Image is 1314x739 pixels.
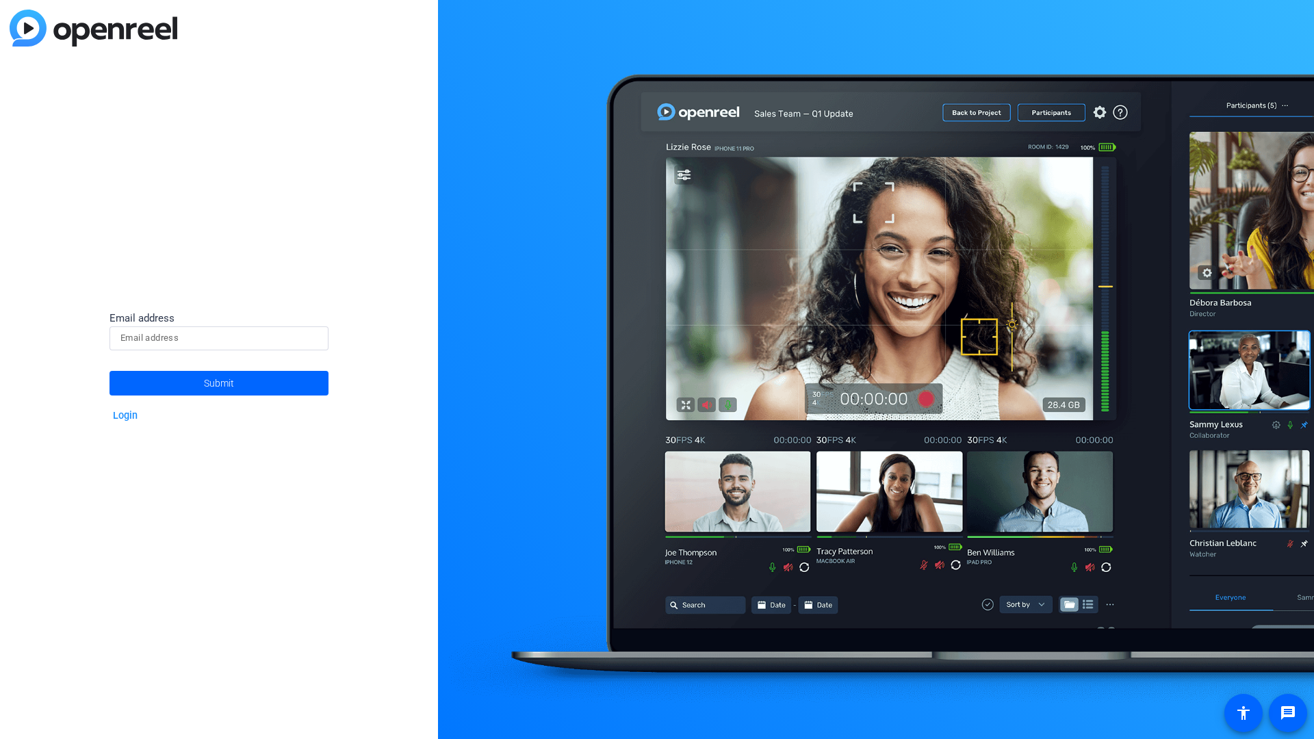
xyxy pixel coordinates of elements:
[204,366,234,400] span: Submit
[120,330,318,346] input: Email address
[10,10,177,47] img: blue-gradient.svg
[109,312,175,324] span: Email address
[113,410,138,422] a: Login
[1280,705,1296,721] mat-icon: message
[1235,705,1252,721] mat-icon: accessibility
[109,371,328,396] button: Submit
